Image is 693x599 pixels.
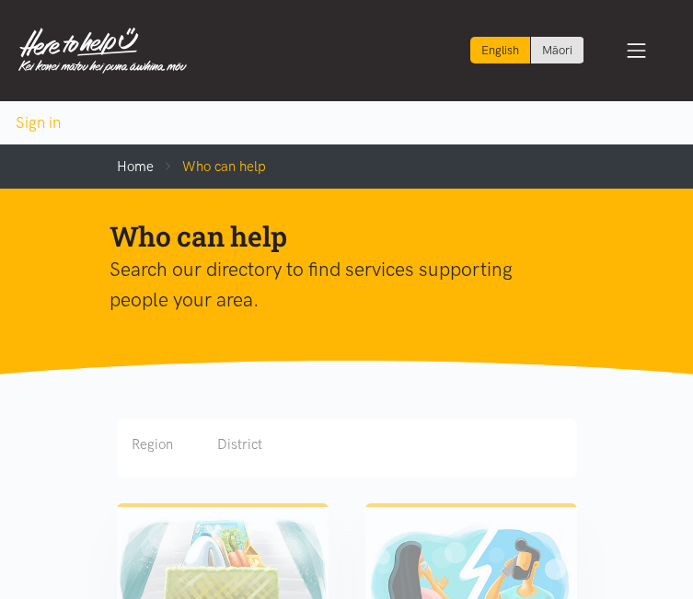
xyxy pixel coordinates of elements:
img: Home [18,28,187,74]
li: Who can help [154,156,266,178]
a: Switch to Te Reo Māori [531,37,583,63]
p: Search our directory to find services supporting people your area. [110,254,555,316]
div: Region [132,433,173,455]
button: Toggle navigation [598,18,676,83]
div: District [217,433,262,455]
h1: Who can help [110,218,555,254]
div: Language toggle [470,37,584,63]
div: Current language [470,37,531,63]
a: Home [117,158,154,175]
